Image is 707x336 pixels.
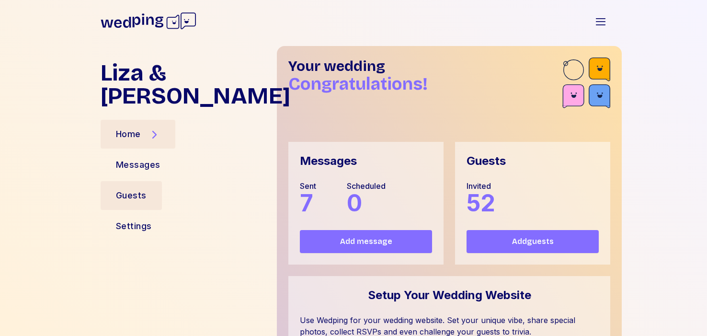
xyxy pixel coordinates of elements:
div: Messages [116,158,160,172]
h1: Your wedding [288,58,562,75]
span: 7 [300,189,313,217]
div: Invited [467,180,495,192]
div: Guests [116,189,147,202]
div: Sent [300,180,316,192]
div: Settings [116,220,152,233]
div: Setup Your Wedding Website [368,288,531,303]
span: Add guests [512,236,554,247]
span: 52 [467,189,495,217]
h1: Liza & [PERSON_NAME] [101,61,269,107]
span: Congratulations! [288,74,428,94]
span: 0 [347,189,362,217]
div: Scheduled [347,180,386,192]
img: guest-accent-br.svg [562,58,610,111]
span: Add message [340,236,392,247]
div: Home [116,127,141,141]
div: Guests [467,153,506,169]
button: Add message [300,230,432,253]
button: Addguests [467,230,599,253]
div: Messages [300,153,357,169]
